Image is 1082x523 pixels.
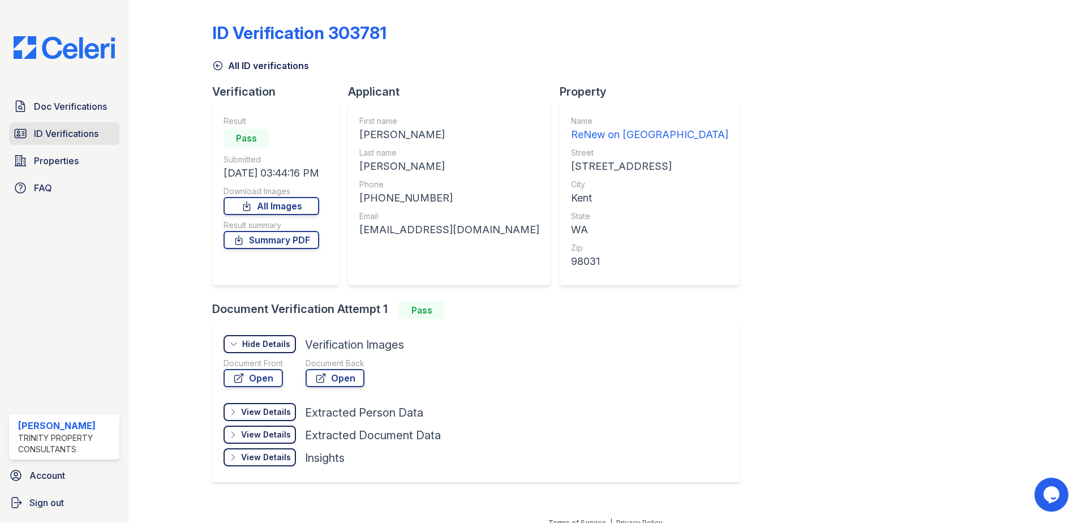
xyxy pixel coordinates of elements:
div: Street [571,147,728,158]
div: 98031 [571,254,728,269]
div: Extracted Document Data [305,427,441,443]
div: ID Verification 303781 [212,23,387,43]
div: Email [359,211,539,222]
div: Result summary [224,220,319,231]
div: Document Verification Attempt 1 [212,301,749,319]
a: Account [5,464,124,487]
div: Document Back [306,358,364,369]
div: Submitted [224,154,319,165]
div: Extracted Person Data [305,405,423,421]
a: FAQ [9,177,119,199]
div: Verification Images [305,337,404,353]
a: All ID verifications [212,59,309,72]
a: Summary PDF [224,231,319,249]
a: Name ReNew on [GEOGRAPHIC_DATA] [571,115,728,143]
div: Verification [212,84,348,100]
span: Sign out [29,496,64,509]
div: WA [571,222,728,238]
span: Properties [34,154,79,168]
div: Last name [359,147,539,158]
a: Open [306,369,364,387]
iframe: chat widget [1034,478,1071,512]
a: ID Verifications [9,122,119,145]
div: Name [571,115,728,127]
div: View Details [241,406,291,418]
div: View Details [241,452,291,463]
div: [DATE] 03:44:16 PM [224,165,319,181]
div: [EMAIL_ADDRESS][DOMAIN_NAME] [359,222,539,238]
div: Property [560,84,749,100]
div: ReNew on [GEOGRAPHIC_DATA] [571,127,728,143]
div: Applicant [348,84,560,100]
div: [PERSON_NAME] [18,419,115,432]
div: Kent [571,190,728,206]
div: Trinity Property Consultants [18,432,115,455]
span: Doc Verifications [34,100,107,113]
a: Sign out [5,491,124,514]
a: Properties [9,149,119,172]
div: Hide Details [242,338,290,350]
span: FAQ [34,181,52,195]
img: CE_Logo_Blue-a8612792a0a2168367f1c8372b55b34899dd931a85d93a1a3d3e32e68fde9ad4.png [5,36,124,59]
div: Insights [305,450,345,466]
div: State [571,211,728,222]
div: [PERSON_NAME] [359,158,539,174]
div: Phone [359,179,539,190]
div: Zip [571,242,728,254]
div: [PHONE_NUMBER] [359,190,539,206]
div: First name [359,115,539,127]
div: Result [224,115,319,127]
div: [PERSON_NAME] [359,127,539,143]
a: Doc Verifications [9,95,119,118]
div: City [571,179,728,190]
a: Open [224,369,283,387]
a: All Images [224,197,319,215]
span: Account [29,469,65,482]
div: Pass [224,129,269,147]
div: Document Front [224,358,283,369]
div: [STREET_ADDRESS] [571,158,728,174]
div: View Details [241,429,291,440]
div: Download Images [224,186,319,197]
span: ID Verifications [34,127,98,140]
div: Pass [399,301,444,319]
